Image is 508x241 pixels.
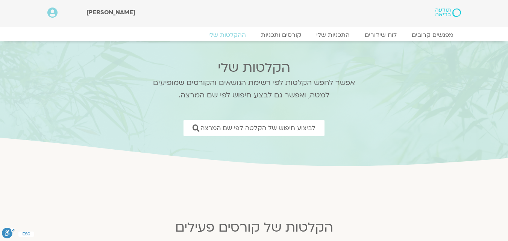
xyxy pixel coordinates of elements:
[200,124,315,132] span: לביצוע חיפוש של הקלטה לפי שם המרצה
[201,31,253,39] a: ההקלטות שלי
[183,120,325,136] a: לביצוע חיפוש של הקלטה לפי שם המרצה
[86,8,135,17] span: [PERSON_NAME]
[143,77,365,102] p: אפשר לחפש הקלטות לפי רשימת הנושאים והקורסים שמופיעים למטה, ואפשר גם לבצע חיפוש לפי שם המרצה.
[253,31,309,39] a: קורסים ותכניות
[143,60,365,75] h2: הקלטות שלי
[70,220,438,235] h2: הקלטות של קורסים פעילים
[404,31,461,39] a: מפגשים קרובים
[357,31,404,39] a: לוח שידורים
[309,31,357,39] a: התכניות שלי
[47,31,461,39] nav: Menu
